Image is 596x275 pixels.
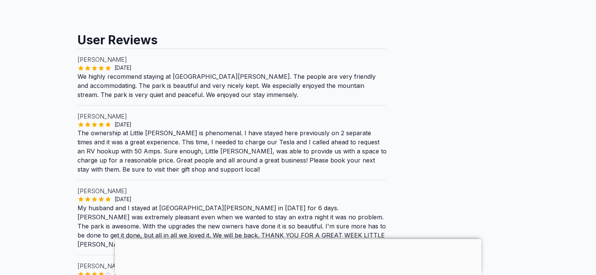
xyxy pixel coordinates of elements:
[77,55,387,64] p: [PERSON_NAME]
[77,203,387,249] p: My husband and I stayed at [GEOGRAPHIC_DATA][PERSON_NAME] in [DATE] for 6 days. [PERSON_NAME] was...
[77,72,387,99] p: We highly recommend staying at [GEOGRAPHIC_DATA][PERSON_NAME]. The people are very friendly and a...
[77,261,387,270] p: [PERSON_NAME]
[111,121,135,128] span: [DATE]
[77,186,387,195] p: [PERSON_NAME]
[111,64,135,72] span: [DATE]
[77,26,387,48] h2: User Reviews
[77,128,387,174] p: The ownership at Little [PERSON_NAME] is phenomenal. I have stayed here previously on 2 separate ...
[115,239,481,273] iframe: Advertisement
[111,195,135,203] span: [DATE]
[77,112,387,121] p: [PERSON_NAME]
